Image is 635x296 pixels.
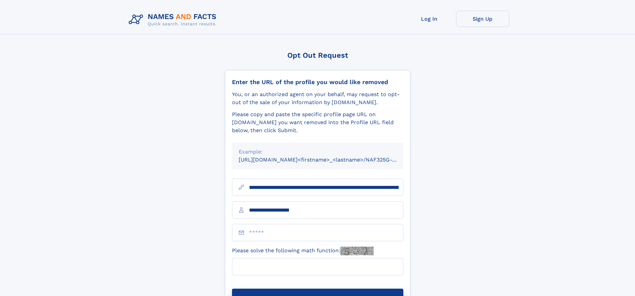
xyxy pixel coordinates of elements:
[403,11,456,27] a: Log In
[239,157,416,163] small: [URL][DOMAIN_NAME]<firstname>_<lastname>/NAF325G-xxxxxxxx
[232,110,403,134] div: Please copy and paste the specific profile page URL on [DOMAIN_NAME] you want removed into the Pr...
[232,78,403,86] div: Enter the URL of the profile you would like removed
[225,51,410,59] div: Opt Out Request
[126,11,222,29] img: Logo Names and Facts
[232,247,374,255] label: Please solve the following math function:
[232,90,403,106] div: You, or an authorized agent on your behalf, may request to opt-out of the sale of your informatio...
[239,148,397,156] div: Example:
[456,11,509,27] a: Sign Up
